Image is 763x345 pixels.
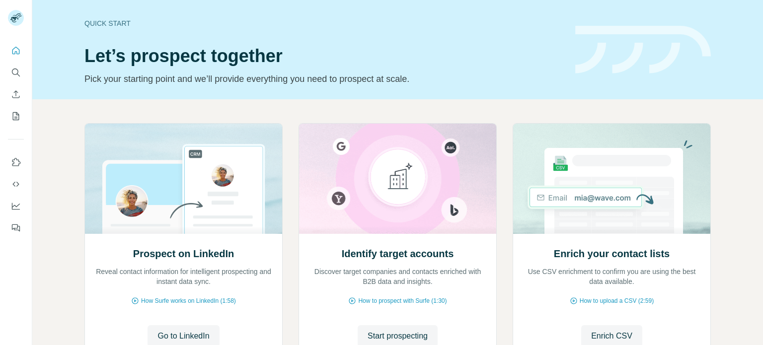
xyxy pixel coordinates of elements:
[368,330,428,342] span: Start prospecting
[8,197,24,215] button: Dashboard
[84,46,563,66] h1: Let’s prospect together
[8,153,24,171] button: Use Surfe on LinkedIn
[8,107,24,125] button: My lists
[309,267,486,286] p: Discover target companies and contacts enriched with B2B data and insights.
[84,72,563,86] p: Pick your starting point and we’ll provide everything you need to prospect at scale.
[141,296,236,305] span: How Surfe works on LinkedIn (1:58)
[8,85,24,103] button: Enrich CSV
[580,296,654,305] span: How to upload a CSV (2:59)
[8,42,24,60] button: Quick start
[358,296,447,305] span: How to prospect with Surfe (1:30)
[299,124,497,234] img: Identify target accounts
[513,124,711,234] img: Enrich your contact lists
[84,124,283,234] img: Prospect on LinkedIn
[8,64,24,81] button: Search
[342,247,454,261] h2: Identify target accounts
[157,330,209,342] span: Go to LinkedIn
[84,18,563,28] div: Quick start
[8,219,24,237] button: Feedback
[575,26,711,74] img: banner
[554,247,670,261] h2: Enrich your contact lists
[8,175,24,193] button: Use Surfe API
[591,330,632,342] span: Enrich CSV
[133,247,234,261] h2: Prospect on LinkedIn
[95,267,272,286] p: Reveal contact information for intelligent prospecting and instant data sync.
[523,267,700,286] p: Use CSV enrichment to confirm you are using the best data available.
